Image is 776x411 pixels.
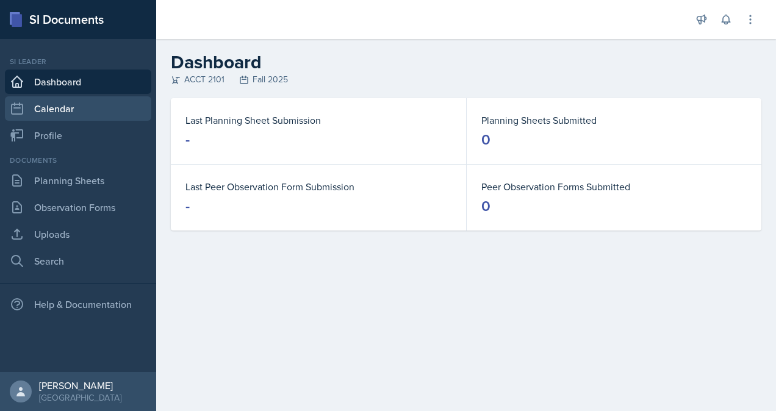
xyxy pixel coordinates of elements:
[185,196,190,216] div: -
[5,168,151,193] a: Planning Sheets
[39,379,121,391] div: [PERSON_NAME]
[481,196,490,216] div: 0
[185,113,451,127] dt: Last Planning Sheet Submission
[481,130,490,149] div: 0
[39,391,121,404] div: [GEOGRAPHIC_DATA]
[171,73,761,86] div: ACCT 2101 Fall 2025
[5,222,151,246] a: Uploads
[5,70,151,94] a: Dashboard
[5,123,151,148] a: Profile
[171,51,761,73] h2: Dashboard
[185,130,190,149] div: -
[5,96,151,121] a: Calendar
[185,179,451,194] dt: Last Peer Observation Form Submission
[5,155,151,166] div: Documents
[481,179,747,194] dt: Peer Observation Forms Submitted
[5,56,151,67] div: Si leader
[5,195,151,220] a: Observation Forms
[5,292,151,316] div: Help & Documentation
[481,113,747,127] dt: Planning Sheets Submitted
[5,249,151,273] a: Search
